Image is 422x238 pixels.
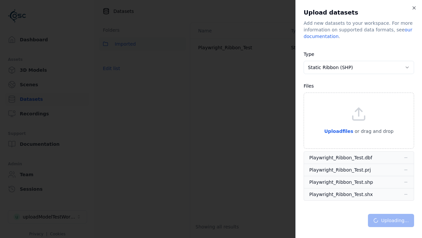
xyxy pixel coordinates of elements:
[353,127,394,135] p: or drag and drop
[304,83,314,89] label: Files
[309,191,373,198] div: Playwright_Ribbon_Test.shx
[309,179,373,185] div: Playwright_Ribbon_Test.shp
[304,20,414,40] div: Add new datasets to your workspace. For more information on supported data formats, see .
[309,167,371,173] div: Playwright_Ribbon_Test.prj
[304,8,414,17] h2: Upload datasets
[324,129,353,134] span: Upload files
[309,154,372,161] div: Playwright_Ribbon_Test.dbf
[304,52,314,57] label: Type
